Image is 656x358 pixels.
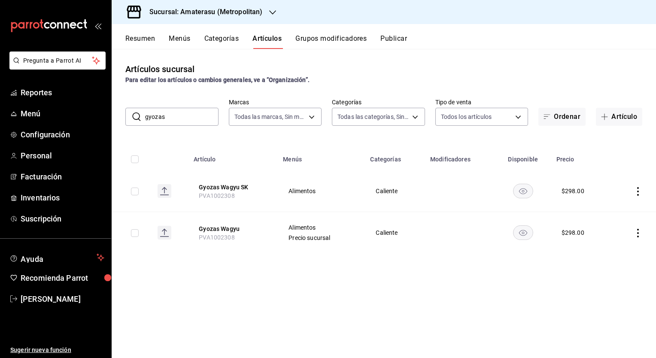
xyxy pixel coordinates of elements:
span: Configuración [21,129,104,140]
strong: Para editar los artículos o cambios generales, ve a “Organización”. [125,76,310,83]
th: Categorías [365,143,425,170]
span: Facturación [21,171,104,182]
button: Grupos modificadores [295,34,367,49]
button: edit-product-location [199,225,267,233]
button: availability-product [513,184,533,198]
span: Suscripción [21,213,104,225]
button: Menús [169,34,190,49]
span: Menú [21,108,104,119]
label: Tipo de venta [435,99,528,105]
th: Disponible [495,143,551,170]
button: Pregunta a Parrot AI [9,52,106,70]
span: Alimentos [289,188,354,194]
span: Alimentos [289,225,354,231]
div: $ 298.00 [562,228,584,237]
span: Todos los artículos [441,112,492,121]
button: Categorías [204,34,239,49]
span: PVA1002308 [199,192,235,199]
div: $ 298.00 [562,187,584,195]
span: Caliente [376,188,414,194]
button: Artículo [596,108,642,126]
th: Modificadores [425,143,495,170]
h3: Sucursal: Amaterasu (Metropolitan) [143,7,262,17]
span: Precio sucursal [289,235,354,241]
span: Reportes [21,87,104,98]
button: availability-product [513,225,533,240]
span: Inventarios [21,192,104,203]
button: Ordenar [538,108,586,126]
span: Caliente [376,230,414,236]
span: Todas las marcas, Sin marca [234,112,306,121]
button: Publicar [380,34,407,49]
span: [PERSON_NAME] [21,293,104,305]
button: actions [634,229,642,237]
th: Menús [278,143,365,170]
button: Resumen [125,34,155,49]
button: Artículos [252,34,282,49]
span: Sugerir nueva función [10,346,104,355]
div: navigation tabs [125,34,656,49]
a: Pregunta a Parrot AI [6,62,106,71]
button: actions [634,187,642,196]
div: Artículos sucursal [125,63,194,76]
button: open_drawer_menu [94,22,101,29]
label: Marcas [229,99,322,105]
span: PVA1002308 [199,234,235,241]
th: Artículo [188,143,278,170]
span: Todas las categorías, Sin categoría [337,112,409,121]
button: edit-product-location [199,183,267,191]
span: Personal [21,150,104,161]
input: Buscar artículo [145,108,219,125]
span: Recomienda Parrot [21,272,104,284]
label: Categorías [332,99,425,105]
span: Pregunta a Parrot AI [23,56,92,65]
span: Ayuda [21,252,93,263]
th: Precio [551,143,611,170]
